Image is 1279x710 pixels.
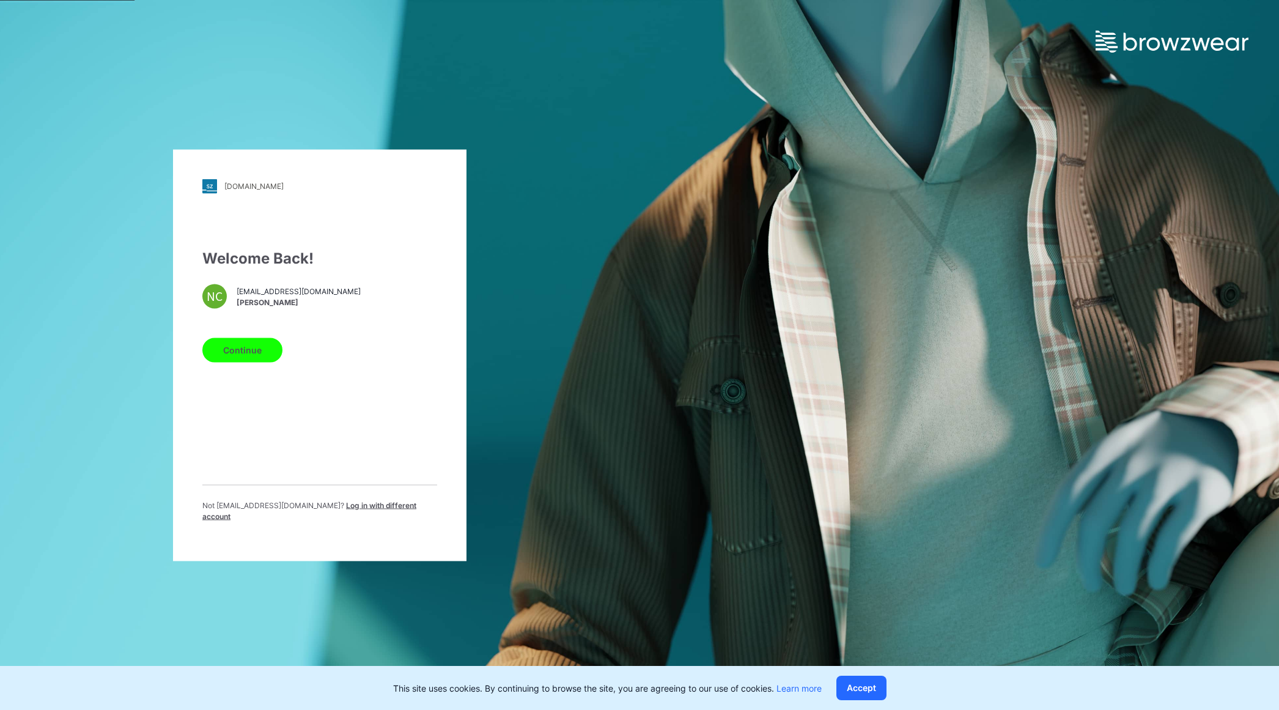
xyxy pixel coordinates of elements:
img: stylezone-logo.562084cfcfab977791bfbf7441f1a819.svg [202,179,217,193]
div: [DOMAIN_NAME] [224,182,284,191]
span: [PERSON_NAME] [237,297,361,308]
button: Continue [202,338,282,362]
div: Welcome Back! [202,247,437,269]
button: Accept [836,676,886,700]
a: [DOMAIN_NAME] [202,179,437,193]
img: browzwear-logo.e42bd6dac1945053ebaf764b6aa21510.svg [1096,31,1248,53]
div: NC [202,284,227,308]
a: Learn more [776,683,822,693]
span: [EMAIL_ADDRESS][DOMAIN_NAME] [237,286,361,297]
p: Not [EMAIL_ADDRESS][DOMAIN_NAME] ? [202,500,437,522]
p: This site uses cookies. By continuing to browse the site, you are agreeing to our use of cookies. [393,682,822,695]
